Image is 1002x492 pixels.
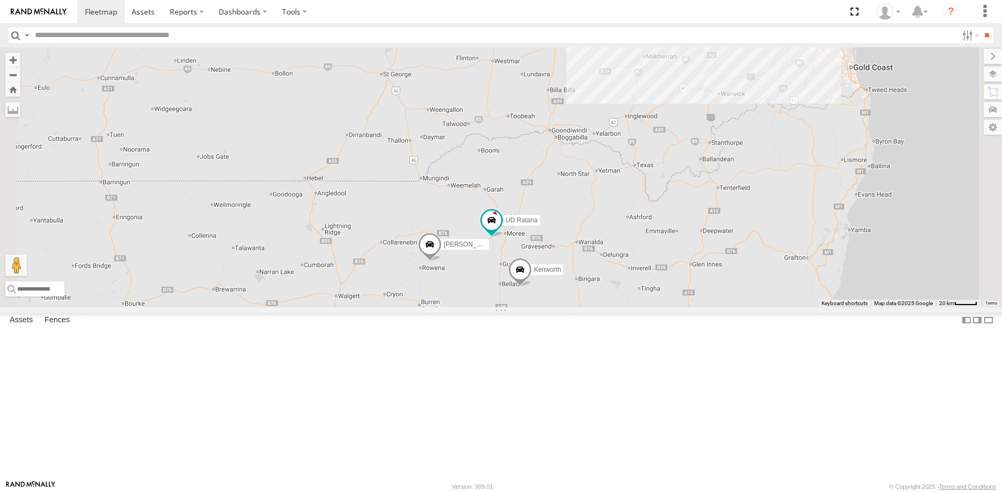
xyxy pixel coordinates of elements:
label: Search Query [23,27,31,43]
label: Dock Summary Table to the Right [972,313,983,328]
a: Terms and Conditions [939,483,996,490]
label: Dock Summary Table to the Left [961,313,972,328]
label: Assets [4,313,38,328]
a: Visit our Website [6,481,55,492]
span: Kenworth [534,266,561,273]
label: Map Settings [984,120,1002,135]
button: Zoom out [5,67,20,82]
label: Hide Summary Table [983,313,994,328]
img: rand-logo.svg [11,8,67,16]
label: Fences [39,313,75,328]
button: Drag Pegman onto the map to open Street View [5,255,27,276]
label: Search Filter Options [958,27,981,43]
label: Measure [5,102,20,117]
button: Zoom Home [5,82,20,97]
button: Keyboard shortcuts [821,300,868,307]
div: © Copyright 2025 - [889,483,996,490]
button: Map Scale: 20 km per 39 pixels [936,300,981,307]
span: UD Ratana [506,216,537,224]
span: 20 km [939,300,954,306]
i: ? [942,3,960,20]
button: Zoom in [5,53,20,67]
div: Version: 309.01 [452,483,493,490]
span: [PERSON_NAME] [444,241,497,248]
span: Map data ©2025 Google [874,300,933,306]
div: Jordon cope [873,4,904,20]
a: Terms (opens in new tab) [986,301,997,305]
